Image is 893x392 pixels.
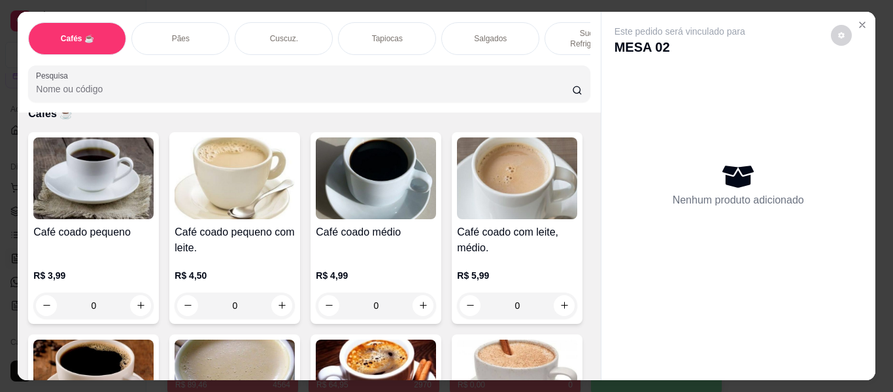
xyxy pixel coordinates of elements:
p: MESA 02 [615,38,745,56]
p: Pães [172,33,190,44]
p: Cuscuz. [270,33,298,44]
p: R$ 3,99 [33,269,154,282]
p: Salgados [474,33,507,44]
h4: Café coado com leite, médio. [457,224,577,256]
button: decrease-product-quantity [318,295,339,316]
button: decrease-product-quantity [36,295,57,316]
p: Tapiocas [372,33,403,44]
p: Este pedido será vinculado para [615,25,745,38]
h4: Café coado médio [316,224,436,240]
h4: Café coado pequeno com leite. [175,224,295,256]
img: product-image [457,137,577,219]
button: decrease-product-quantity [177,295,198,316]
button: increase-product-quantity [554,295,575,316]
p: R$ 5,99 [457,269,577,282]
h4: Café coado pequeno [33,224,154,240]
p: Nenhum produto adicionado [673,192,804,208]
img: product-image [33,137,154,219]
button: increase-product-quantity [271,295,292,316]
p: R$ 4,99 [316,269,436,282]
img: product-image [316,137,436,219]
p: Sucos e Refrigerantes [556,28,632,49]
p: Cafés ☕ [61,33,94,44]
p: Cafés ☕ [28,106,590,122]
button: increase-product-quantity [413,295,433,316]
button: decrease-product-quantity [831,25,852,46]
input: Pesquisa [36,82,572,96]
label: Pesquisa [36,70,73,81]
img: product-image [175,137,295,219]
p: R$ 4,50 [175,269,295,282]
button: increase-product-quantity [130,295,151,316]
button: decrease-product-quantity [460,295,480,316]
button: Close [852,14,873,35]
